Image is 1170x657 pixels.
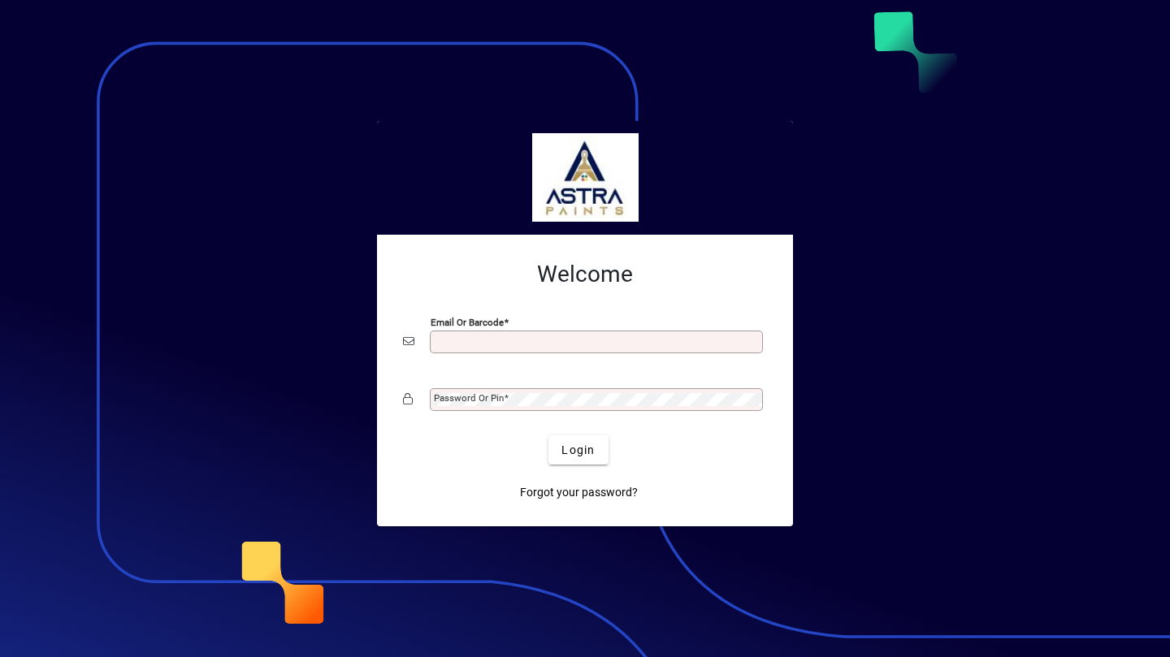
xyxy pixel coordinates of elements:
[561,442,595,459] span: Login
[403,261,767,288] h2: Welcome
[513,478,644,507] a: Forgot your password?
[548,435,608,465] button: Login
[520,484,638,501] span: Forgot your password?
[431,317,504,328] mat-label: Email or Barcode
[434,392,504,404] mat-label: Password or Pin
